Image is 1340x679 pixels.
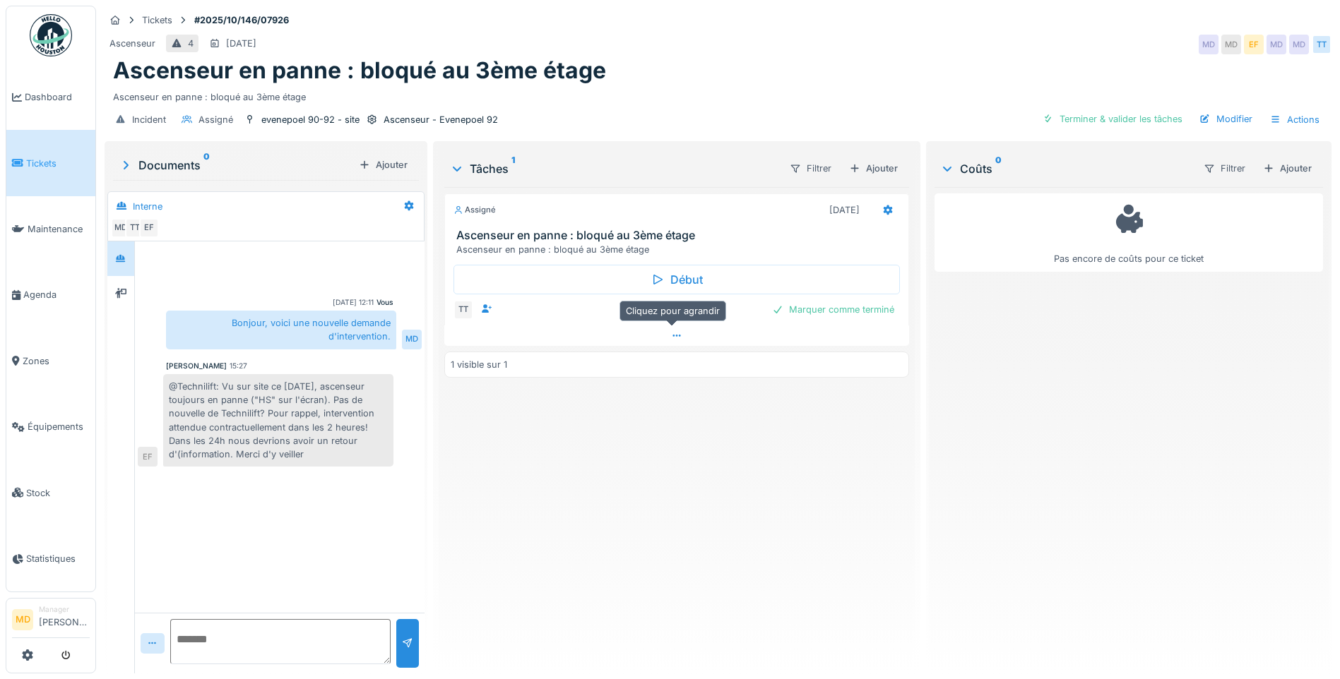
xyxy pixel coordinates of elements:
div: 1 visible sur 1 [451,358,507,371]
div: @Technilift: Vu sur site ce [DATE], ascenseur toujours en panne ("HS" sur l'écran). Pas de nouvel... [163,374,393,467]
div: MD [1221,35,1241,54]
div: [PERSON_NAME] [166,361,227,371]
div: Terminer & valider les tâches [1037,109,1188,128]
div: Modifier [1194,109,1258,128]
span: Agenda [23,288,90,301]
a: Maintenance [6,196,95,262]
span: Zones [23,354,90,368]
div: EF [139,218,159,238]
div: Début [453,265,900,294]
div: Tâches [450,160,778,177]
div: MD [1267,35,1286,54]
div: Marquer comme terminé [766,300,900,319]
div: Tickets [142,13,172,27]
div: Ascenseur [109,37,155,50]
h3: Ascenseur en panne : bloqué au 3ème étage [456,229,903,242]
a: Agenda [6,262,95,328]
div: MD [402,330,422,349]
div: Coûts [940,160,1192,177]
div: Filtrer [783,158,838,179]
img: Badge_color-CXgf-gQk.svg [30,14,72,56]
div: Assigné [198,113,233,126]
div: [DATE] [829,203,860,217]
div: Ascenseur en panne : bloqué au 3ème étage [113,85,1323,104]
div: MD [1199,35,1219,54]
div: EF [1244,35,1264,54]
div: 15:27 [230,361,247,371]
span: Dashboard [25,90,90,104]
div: Documents [119,157,353,174]
div: evenepoel 90-92 - site [261,113,360,126]
a: MD Manager[PERSON_NAME] [12,604,90,638]
div: Ajouter [1257,159,1317,178]
h1: Ascenseur en panne : bloqué au 3ème étage [113,57,606,84]
div: [DATE] 12:11 [333,297,374,308]
div: Actions [1264,109,1326,130]
span: Statistiques [26,552,90,565]
div: Ajouter [843,159,903,178]
div: TT [453,300,473,320]
div: Pas encore de coûts pour ce ticket [944,200,1314,265]
a: Stock [6,459,95,525]
div: Assigné [453,204,496,216]
span: Tickets [26,157,90,170]
li: MD [12,609,33,630]
div: Cliquez pour agrandir [619,301,726,321]
div: TT [125,218,145,238]
span: Équipements [28,420,90,433]
li: [PERSON_NAME] [39,604,90,635]
span: Stock [26,486,90,500]
div: Filtrer [1197,158,1252,179]
strong: #2025/10/146/07926 [189,13,295,27]
div: EF [138,447,158,467]
div: Bonjour, voici une nouvelle demande d'intervention. [166,311,396,349]
sup: 0 [995,160,1002,177]
a: Tickets [6,130,95,196]
div: Manager [39,604,90,615]
div: Interne [133,200,162,213]
a: Zones [6,328,95,394]
div: MD [1289,35,1309,54]
div: Ascenseur - Evenepoel 92 [384,113,498,126]
a: Équipements [6,394,95,459]
div: [DATE] [226,37,256,50]
div: Ascenseur en panne : bloqué au 3ème étage [456,243,903,256]
span: Maintenance [28,222,90,236]
div: Vous [376,297,393,308]
div: Ajouter [353,155,413,174]
div: Incident [132,113,166,126]
div: TT [1312,35,1332,54]
a: Statistiques [6,526,95,591]
div: 4 [188,37,194,50]
sup: 1 [511,160,515,177]
div: MD [111,218,131,238]
a: Dashboard [6,64,95,130]
sup: 0 [203,157,210,174]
